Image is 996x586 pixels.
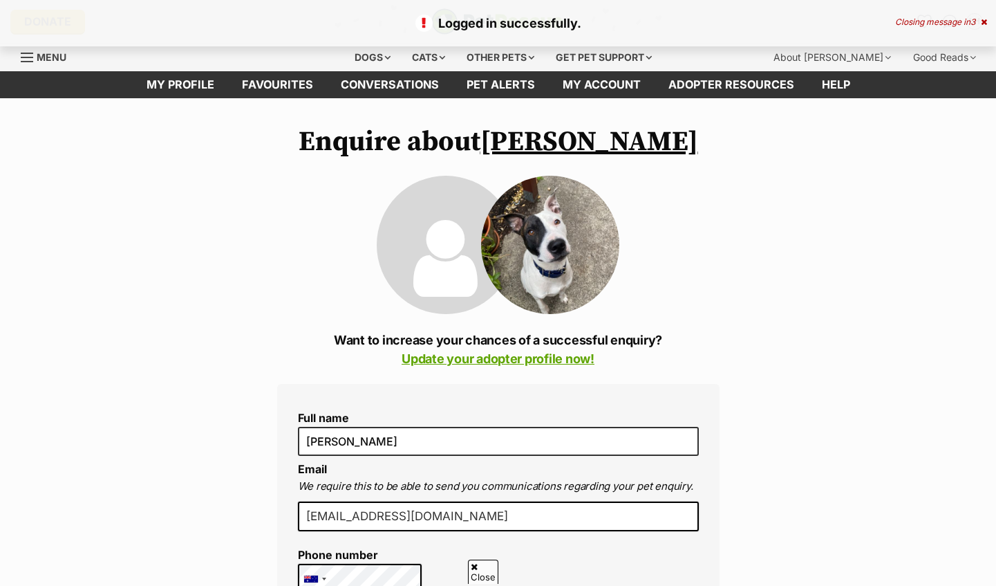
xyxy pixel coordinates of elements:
[277,331,720,368] p: Want to increase your chances of a successful enquiry?
[345,44,400,71] div: Dogs
[298,479,699,495] p: We require this to be able to send you communications regarding your pet enquiry.
[546,44,661,71] div: Get pet support
[808,71,864,98] a: Help
[327,71,453,98] a: conversations
[277,126,720,158] h1: Enquire about
[21,44,76,68] a: Menu
[453,71,549,98] a: Pet alerts
[481,176,619,314] img: Frankie
[228,71,327,98] a: Favourites
[655,71,808,98] a: Adopter resources
[468,560,498,584] span: Close
[764,44,901,71] div: About [PERSON_NAME]
[457,44,544,71] div: Other pets
[37,51,66,63] span: Menu
[298,412,699,424] label: Full name
[298,549,422,561] label: Phone number
[298,462,327,476] label: Email
[133,71,228,98] a: My profile
[298,427,699,456] input: E.g. Jimmy Chew
[903,44,986,71] div: Good Reads
[480,125,698,159] a: [PERSON_NAME]
[549,71,655,98] a: My account
[402,351,594,366] a: Update your adopter profile now!
[402,44,455,71] div: Cats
